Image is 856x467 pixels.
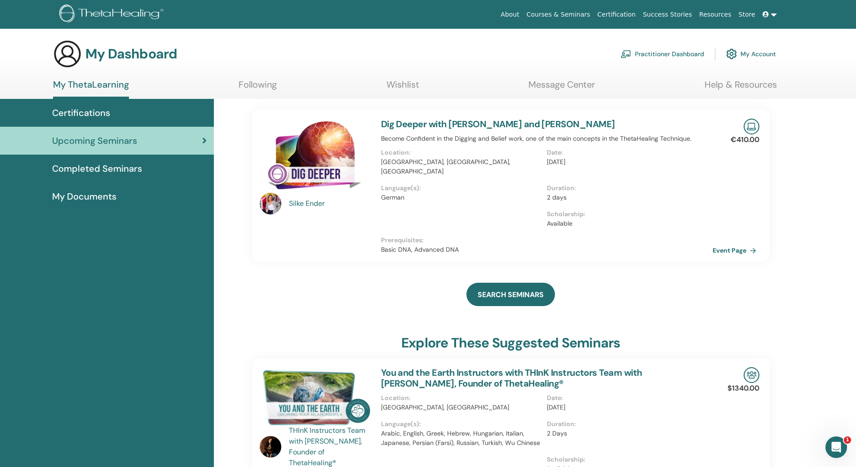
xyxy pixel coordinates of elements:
a: Certification [594,6,639,23]
img: default.jpg [260,193,281,214]
span: Certifications [52,106,110,120]
p: [GEOGRAPHIC_DATA], [GEOGRAPHIC_DATA], [GEOGRAPHIC_DATA] [381,157,541,176]
p: Duration : [547,419,707,429]
a: About [497,6,523,23]
a: Wishlist [386,79,419,97]
span: My Documents [52,190,116,203]
p: Scholarship : [547,209,707,219]
img: In-Person Seminar [744,367,759,383]
p: Arabic, English, Greek, Hebrew, Hungarian, Italian, Japanese, Persian (Farsi), Russian, Turkish, ... [381,429,541,448]
img: default.jpg [260,436,281,458]
p: Language(s) : [381,419,541,429]
a: Courses & Seminars [523,6,594,23]
span: Upcoming Seminars [52,134,137,147]
a: Event Page [713,244,760,257]
a: Message Center [528,79,595,97]
img: cog.svg [726,46,737,62]
p: €410.00 [731,134,759,145]
a: Dig Deeper with [PERSON_NAME] and [PERSON_NAME] [381,118,615,130]
p: Scholarship : [547,455,707,464]
p: Basic DNA, Advanced DNA [381,245,713,254]
img: chalkboard-teacher.svg [621,50,631,58]
h3: explore these suggested seminars [401,335,620,351]
p: Date : [547,148,707,157]
span: 1 [844,436,851,444]
p: Location : [381,393,541,403]
p: Prerequisites : [381,236,713,245]
a: My Account [726,44,776,64]
a: Following [239,79,277,97]
p: [DATE] [547,157,707,167]
a: You and the Earth Instructors with THInK Instructors Team with [PERSON_NAME], Founder of ThetaHea... [381,367,642,389]
iframe: Intercom live chat [825,436,847,458]
a: SEARCH SEMINARS [466,283,555,306]
span: SEARCH SEMINARS [478,290,544,299]
a: My ThetaLearning [53,79,129,99]
img: You and the Earth Instructors [260,367,370,428]
img: generic-user-icon.jpg [53,40,82,68]
p: Location : [381,148,541,157]
p: Date : [547,393,707,403]
p: [GEOGRAPHIC_DATA], [GEOGRAPHIC_DATA] [381,403,541,412]
p: 2 Days [547,429,707,438]
p: Available [547,219,707,228]
p: Become Confident in the Digging and Belief work, one of the main concepts in the ThetaHealing Tec... [381,134,713,143]
p: [DATE] [547,403,707,412]
p: German [381,193,541,202]
a: Success Stories [639,6,696,23]
a: Help & Resources [705,79,777,97]
img: Live Online Seminar [744,119,759,134]
p: $1340.00 [727,383,759,394]
img: Dig Deeper [260,119,370,196]
a: Resources [696,6,735,23]
p: 2 days [547,193,707,202]
span: Completed Seminars [52,162,142,175]
a: Silke Ender [289,198,372,209]
img: logo.png [59,4,167,25]
a: Store [735,6,759,23]
p: Language(s) : [381,183,541,193]
p: Duration : [547,183,707,193]
a: Practitioner Dashboard [621,44,704,64]
h3: My Dashboard [85,46,177,62]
